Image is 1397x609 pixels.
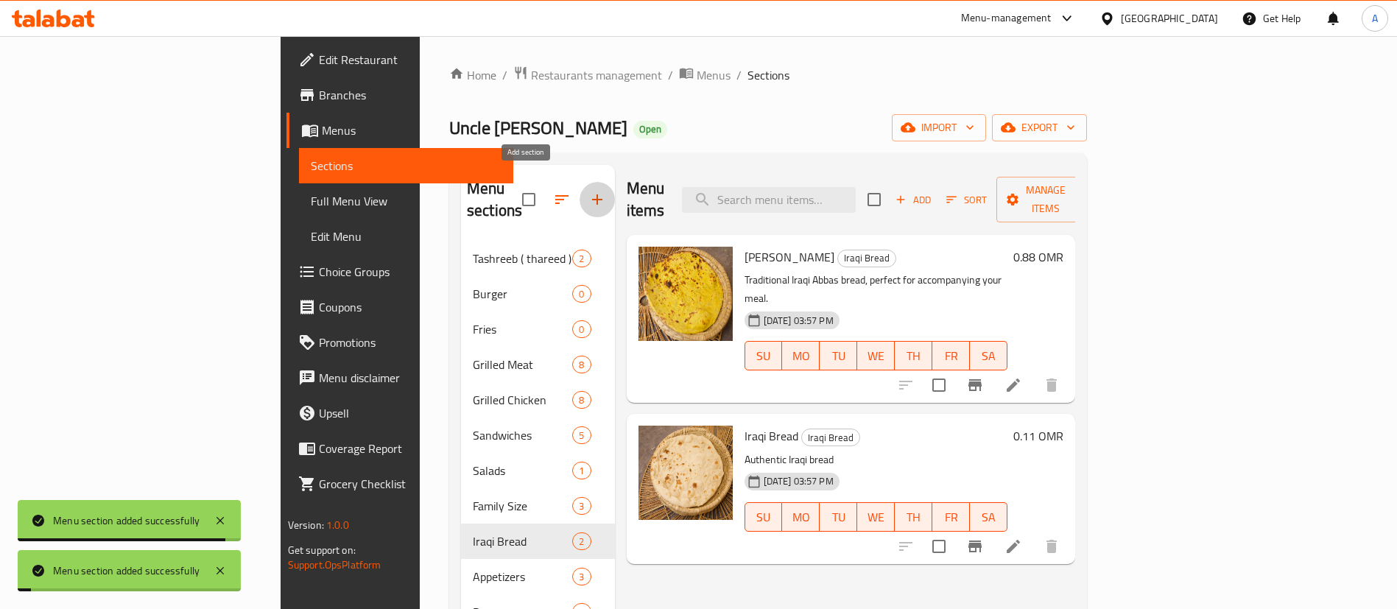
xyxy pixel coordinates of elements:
[863,507,889,528] span: WE
[286,254,514,289] a: Choice Groups
[288,555,381,574] a: Support.OpsPlatform
[461,382,615,418] div: Grilled Chicken8
[1013,426,1063,446] h6: 0.11 OMR
[531,66,662,84] span: Restaurants management
[513,66,662,85] a: Restaurants management
[638,426,733,520] img: Iraqi Bread
[319,334,502,351] span: Promotions
[572,462,591,479] div: items
[745,271,1008,308] p: Traditional Iraqi Abbas bread, perfect for accompanying your meal.
[745,341,783,370] button: SU
[961,10,1052,27] div: Menu-management
[788,507,814,528] span: MO
[572,532,591,550] div: items
[697,66,731,84] span: Menus
[826,507,851,528] span: TU
[788,345,814,367] span: MO
[286,113,514,148] a: Menus
[319,298,502,316] span: Coupons
[946,191,987,208] span: Sort
[572,285,591,303] div: items
[449,111,627,144] span: Uncle [PERSON_NAME]
[473,391,572,409] div: Grilled Chicken
[473,285,572,303] span: Burger
[53,563,200,579] div: Menu section added successfully
[473,250,572,267] span: Tashreeb ( thareed )
[1034,529,1069,564] button: delete
[473,356,572,373] span: Grilled Meat
[976,507,1002,528] span: SA
[573,464,590,478] span: 1
[904,119,974,137] span: import
[1008,181,1083,218] span: Manage items
[938,507,964,528] span: FR
[311,228,502,245] span: Edit Menu
[299,219,514,254] a: Edit Menu
[932,502,970,532] button: FR
[957,367,993,403] button: Branch-specific-item
[286,395,514,431] a: Upsell
[996,177,1095,222] button: Manage items
[751,345,777,367] span: SU
[863,345,889,367] span: WE
[976,345,1002,367] span: SA
[572,320,591,338] div: items
[319,475,502,493] span: Grocery Checklist
[461,524,615,559] div: Iraqi Bread2
[473,532,572,550] span: Iraqi Bread
[572,497,591,515] div: items
[923,370,954,401] span: Select to update
[473,568,572,585] span: Appetizers
[1004,538,1022,555] a: Edit menu item
[286,325,514,360] a: Promotions
[782,502,820,532] button: MO
[745,425,798,447] span: Iraqi Bread
[286,289,514,325] a: Coupons
[473,462,572,479] span: Salads
[893,191,933,208] span: Add
[923,531,954,562] span: Select to update
[572,250,591,267] div: items
[461,418,615,453] div: Sandwiches5
[837,250,896,267] div: Iraqi Bread
[572,426,591,444] div: items
[970,341,1007,370] button: SA
[970,502,1007,532] button: SA
[938,345,964,367] span: FR
[311,157,502,175] span: Sections
[901,345,926,367] span: TH
[473,320,572,338] div: Fries
[943,189,990,211] button: Sort
[319,404,502,422] span: Upsell
[286,466,514,501] a: Grocery Checklist
[288,541,356,560] span: Get support on:
[758,314,840,328] span: [DATE] 03:57 PM
[859,184,890,215] span: Select section
[747,66,789,84] span: Sections
[802,429,859,446] span: Iraqi Bread
[572,391,591,409] div: items
[319,369,502,387] span: Menu disclaimer
[299,148,514,183] a: Sections
[901,507,926,528] span: TH
[473,497,572,515] span: Family Size
[286,431,514,466] a: Coverage Report
[992,114,1087,141] button: export
[1004,119,1075,137] span: export
[820,502,857,532] button: TU
[573,287,590,301] span: 0
[461,488,615,524] div: Family Size3
[857,341,895,370] button: WE
[668,66,673,84] li: /
[299,183,514,219] a: Full Menu View
[745,451,1008,469] p: Authentic Iraqi bread
[513,184,544,215] span: Select all sections
[572,568,591,585] div: items
[461,347,615,382] div: Grilled Meat8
